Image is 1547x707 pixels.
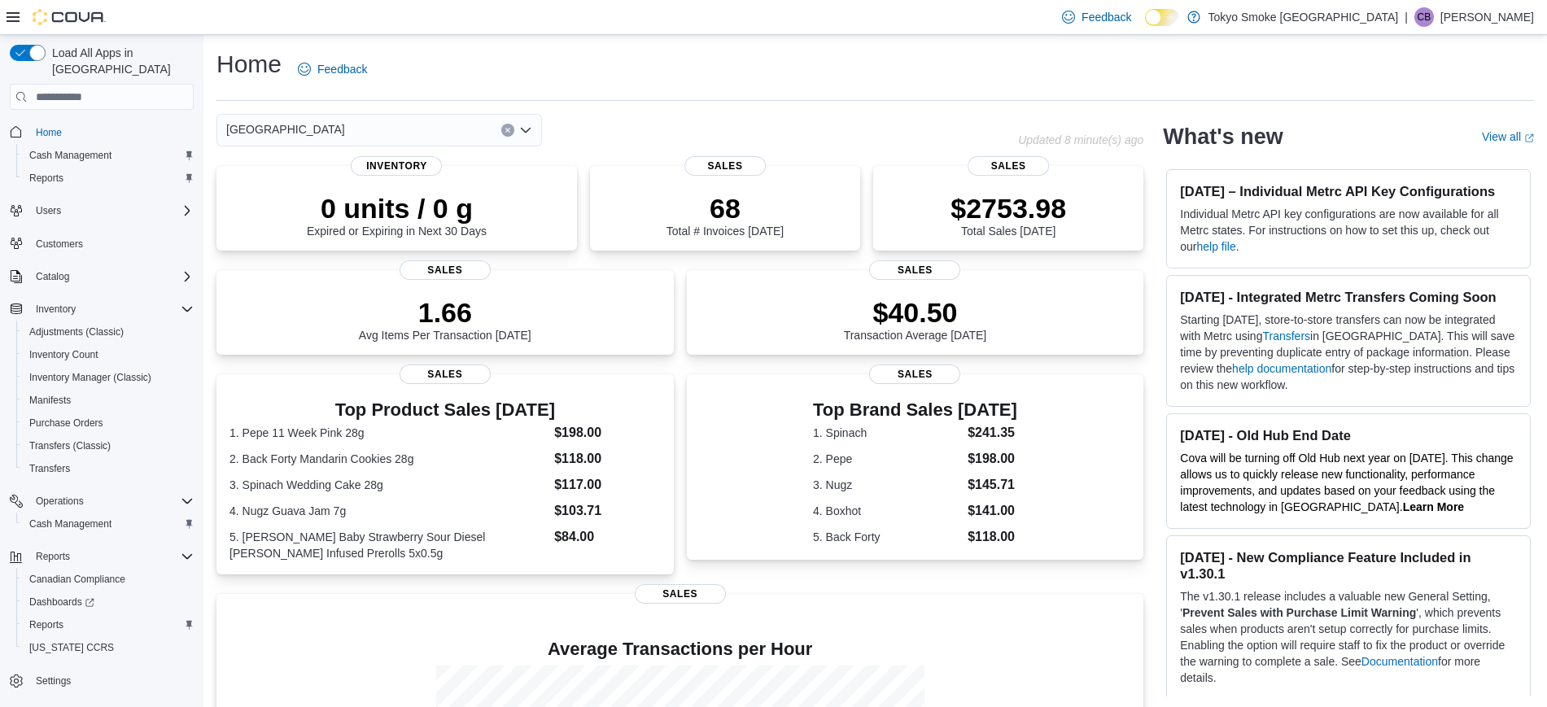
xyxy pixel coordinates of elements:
p: $2753.98 [950,192,1066,225]
a: Feedback [291,53,374,85]
span: Cash Management [23,514,194,534]
span: Dashboards [23,592,194,612]
strong: Prevent Sales with Purchase Limit Warning [1182,606,1416,619]
span: Inventory Manager (Classic) [29,371,151,384]
span: Inventory [29,299,194,319]
p: | [1405,7,1408,27]
span: Cash Management [29,517,111,530]
a: Transfers (Classic) [23,436,117,456]
button: Purchase Orders [16,412,200,434]
button: Operations [3,490,200,513]
p: $40.50 [844,296,987,329]
span: Operations [29,491,194,511]
span: Cash Management [23,146,194,165]
dt: 1. Spinach [813,425,961,441]
button: [US_STATE] CCRS [16,636,200,659]
a: Manifests [23,391,77,410]
a: [US_STATE] CCRS [23,638,120,657]
dt: 2. Pepe [813,451,961,467]
span: Settings [36,674,71,687]
span: Purchase Orders [29,417,103,430]
span: Adjustments (Classic) [29,325,124,338]
button: Inventory [3,298,200,321]
dd: $141.00 [968,501,1017,521]
button: Inventory [29,299,82,319]
span: Cash Management [29,149,111,162]
h3: [DATE] - New Compliance Feature Included in v1.30.1 [1180,549,1517,582]
div: Total Sales [DATE] [950,192,1066,238]
button: Clear input [501,124,514,137]
span: Transfers (Classic) [23,436,194,456]
span: Cova will be turning off Old Hub next year on [DATE]. This change allows us to quickly release ne... [1180,452,1513,513]
h3: Top Brand Sales [DATE] [813,400,1017,420]
h3: Top Product Sales [DATE] [229,400,661,420]
span: Sales [635,584,726,604]
p: Updated 8 minute(s) ago [1018,133,1143,146]
span: Feedback [1082,9,1131,25]
button: Open list of options [519,124,532,137]
a: Adjustments (Classic) [23,322,130,342]
p: The v1.30.1 release includes a valuable new General Setting, ' ', which prevents sales when produ... [1180,588,1517,686]
a: Settings [29,671,77,691]
span: Catalog [36,270,69,283]
span: Sales [400,260,491,280]
span: Reports [29,547,194,566]
button: Adjustments (Classic) [16,321,200,343]
button: Home [3,120,200,143]
h2: What's new [1163,124,1283,150]
img: Cova [33,9,106,25]
span: [GEOGRAPHIC_DATA] [226,120,345,139]
span: Canadian Compliance [23,570,194,589]
a: Cash Management [23,514,118,534]
span: Users [36,204,61,217]
button: Customers [3,232,200,255]
h3: [DATE] - Integrated Metrc Transfers Coming Soon [1180,289,1517,305]
button: Catalog [3,265,200,288]
a: Feedback [1055,1,1138,33]
span: Transfers [29,462,70,475]
dd: $118.00 [554,449,660,469]
button: Cash Management [16,144,200,167]
span: Transfers [23,459,194,478]
span: Dashboards [29,596,94,609]
a: Inventory Count [23,345,105,364]
h1: Home [216,48,282,81]
span: Customers [29,233,194,254]
button: Users [29,201,68,220]
span: Users [29,201,194,220]
a: Inventory Manager (Classic) [23,368,158,387]
span: Load All Apps in [GEOGRAPHIC_DATA] [46,45,194,77]
a: Customers [29,234,90,254]
h3: [DATE] – Individual Metrc API Key Configurations [1180,183,1517,199]
dt: 4. Nugz Guava Jam 7g [229,503,548,519]
span: Manifests [29,394,71,407]
button: Settings [3,669,200,692]
input: Dark Mode [1145,9,1179,26]
button: Transfers (Classic) [16,434,200,457]
p: Tokyo Smoke [GEOGRAPHIC_DATA] [1208,7,1399,27]
a: Learn More [1403,500,1464,513]
span: Reports [23,615,194,635]
span: Reports [29,172,63,185]
button: Reports [16,613,200,636]
dd: $117.00 [554,475,660,495]
button: Inventory Manager (Classic) [16,366,200,389]
span: Dark Mode [1145,26,1146,27]
a: View allExternal link [1482,130,1534,143]
span: Settings [29,670,194,691]
button: Reports [16,167,200,190]
dd: $84.00 [554,527,660,547]
a: Reports [23,615,70,635]
span: Operations [36,495,84,508]
span: Feedback [317,61,367,77]
a: Canadian Compliance [23,570,132,589]
dt: 5. Back Forty [813,529,961,545]
span: Inventory Count [23,345,194,364]
span: Sales [968,156,1049,176]
div: Transaction Average [DATE] [844,296,987,342]
p: 0 units / 0 g [307,192,487,225]
h3: [DATE] - Old Hub End Date [1180,427,1517,443]
div: Codi Baechler [1414,7,1434,27]
span: Inventory [36,303,76,316]
span: Inventory Count [29,348,98,361]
